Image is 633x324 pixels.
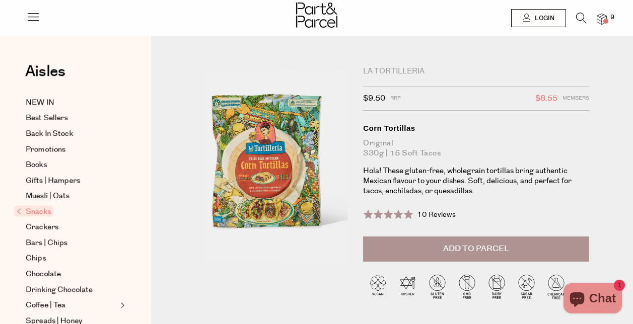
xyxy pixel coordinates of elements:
[181,66,348,263] img: Corn Tortillas
[482,272,512,301] img: P_P-ICONS-Live_Bec_V11_Dairy_Free.svg
[512,272,541,301] img: P_P-ICONS-Live_Bec_V11_Sugar_Free.svg
[26,268,117,280] a: Chocolate
[26,159,47,171] span: Books
[363,66,589,76] div: La Tortilleria
[26,97,117,109] a: NEW IN
[26,299,65,311] span: Coffee | Tea
[14,206,53,216] span: Snacks
[26,112,117,124] a: Best Sellers
[26,143,117,155] a: Promotions
[25,64,65,89] a: Aisles
[26,190,117,202] a: Muesli | Oats
[363,92,385,105] span: $9.50
[390,92,401,105] span: RRP
[562,92,589,105] span: Members
[26,97,54,109] span: NEW IN
[26,237,117,249] a: Bars | Chips
[541,272,571,301] img: P_P-ICONS-Live_Bec_V11_Chemical_Free.svg
[597,14,607,24] a: 9
[393,272,423,301] img: P_P-ICONS-Live_Bec_V11_Kosher.svg
[452,272,482,301] img: P_P-ICONS-Live_Bec_V11_GMO_Free.svg
[363,236,589,262] button: Add to Parcel
[26,128,73,140] span: Back In Stock
[26,190,69,202] span: Muesli | Oats
[26,284,93,296] span: Drinking Chocolate
[511,9,566,27] a: Login
[363,166,589,196] p: Hola! These gluten-free, wholegrain tortillas bring authentic Mexican flavour to your dishes. Sof...
[608,13,617,22] span: 9
[535,92,557,105] span: $8.55
[26,253,46,265] span: Chips
[532,14,554,23] span: Login
[26,175,80,187] span: Gifts | Hampers
[17,206,117,218] a: Snacks
[26,128,117,140] a: Back In Stock
[26,112,68,124] span: Best Sellers
[423,272,452,301] img: P_P-ICONS-Live_Bec_V11_Gluten_Free.svg
[296,3,337,28] img: Part&Parcel
[118,299,125,311] button: Expand/Collapse Coffee | Tea
[443,243,509,255] span: Add to Parcel
[26,159,117,171] a: Books
[26,268,61,280] span: Chocolate
[26,221,58,233] span: Crackers
[26,175,117,187] a: Gifts | Hampers
[26,221,117,233] a: Crackers
[363,138,589,158] div: Original 330g | 15 Soft Tacos
[363,123,589,133] div: Corn Tortillas
[417,210,456,220] span: 10 Reviews
[26,237,67,249] span: Bars | Chips
[26,284,117,296] a: Drinking Chocolate
[26,143,65,155] span: Promotions
[363,272,393,301] img: P_P-ICONS-Live_Bec_V11_Vegan.svg
[26,299,117,311] a: Coffee | Tea
[560,283,625,316] inbox-online-store-chat: Shopify online store chat
[26,253,117,265] a: Chips
[25,60,65,83] span: Aisles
